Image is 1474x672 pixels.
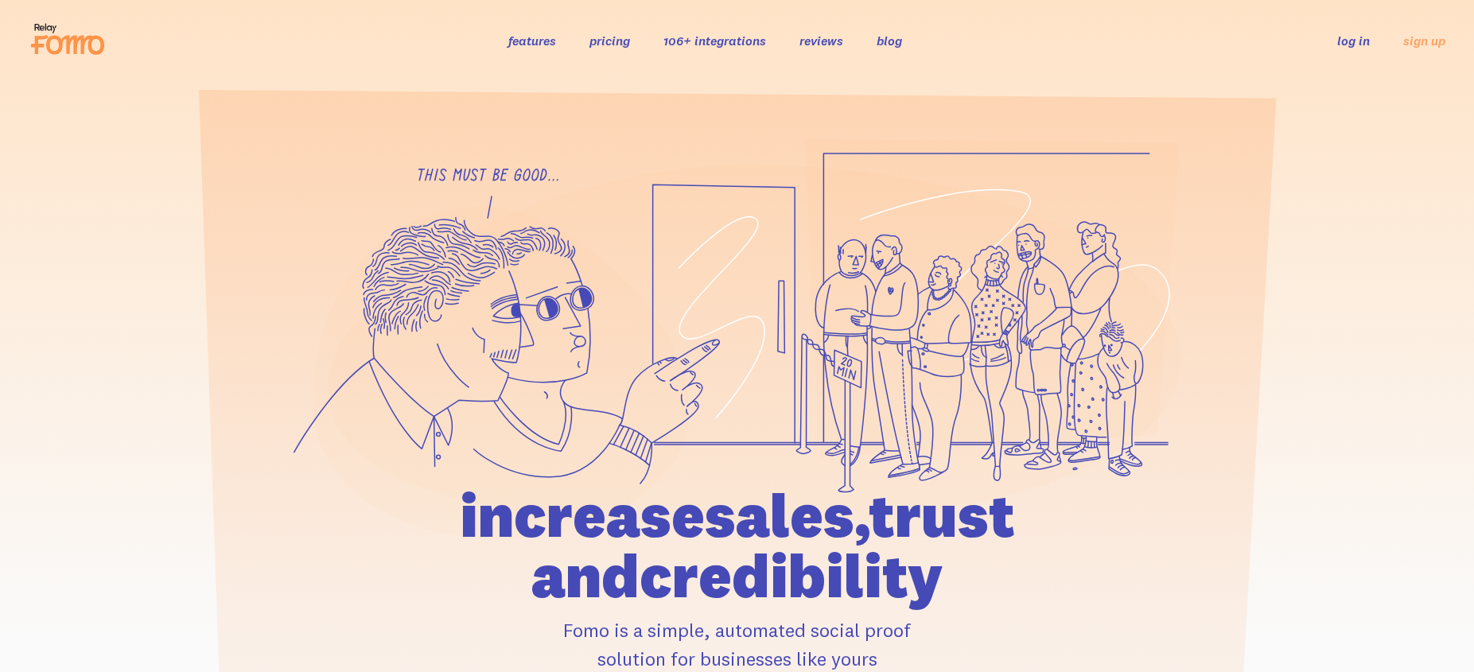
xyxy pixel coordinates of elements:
a: reviews [799,33,843,49]
a: pricing [589,33,630,49]
a: log in [1337,33,1370,49]
a: 106+ integrations [663,33,766,49]
h1: increase sales, trust and credibility [369,485,1106,606]
a: blog [877,33,902,49]
a: sign up [1403,33,1445,49]
a: features [508,33,556,49]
